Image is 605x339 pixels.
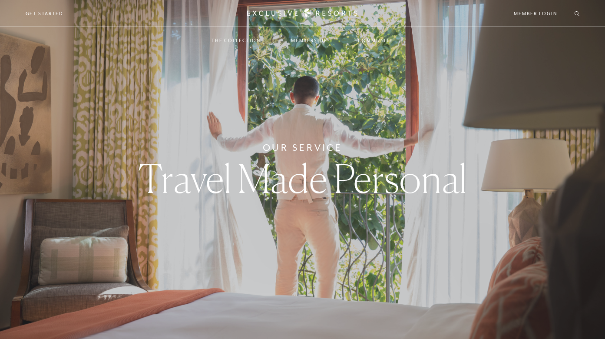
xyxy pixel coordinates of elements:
a: Member Login [514,10,557,17]
a: The Collection [203,28,269,53]
h6: Our Service [263,141,343,155]
a: Membership [282,28,336,53]
a: Community [349,28,402,53]
h1: Travel Made Personal [138,159,467,198]
a: Get Started [26,10,63,17]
